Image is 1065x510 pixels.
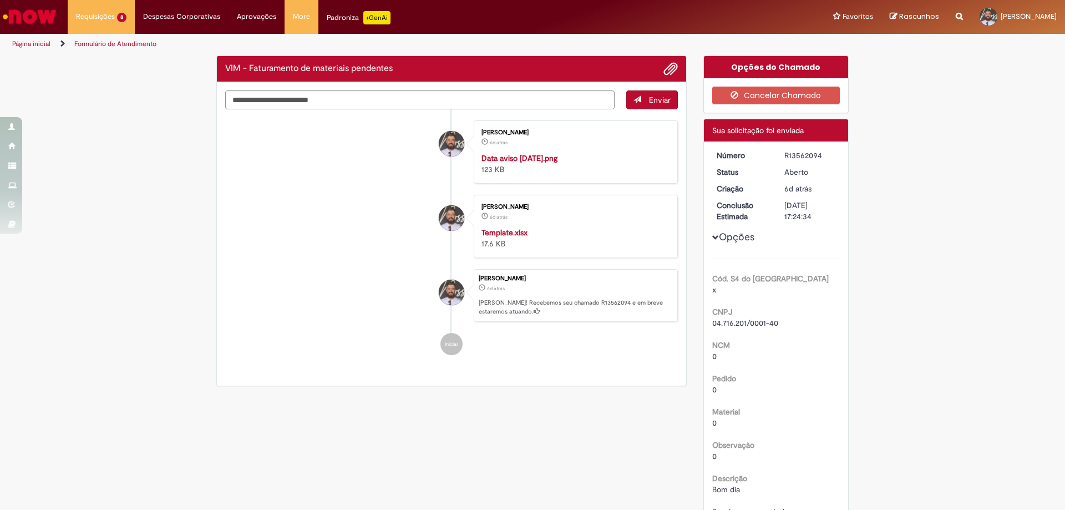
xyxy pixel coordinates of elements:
[327,11,390,24] div: Padroniza
[487,285,505,292] time: 24/09/2025 10:24:30
[439,205,464,231] div: Filipe de Andrade Reyes Molina
[479,299,672,316] p: [PERSON_NAME]! Recebemos seu chamado R13562094 e em breve estaremos atuando.
[490,214,508,220] span: 6d atrás
[293,11,310,22] span: More
[490,214,508,220] time: 24/09/2025 10:20:15
[363,11,390,24] p: +GenAi
[481,204,666,210] div: [PERSON_NAME]
[479,275,672,282] div: [PERSON_NAME]
[784,150,836,161] div: R13562094
[12,39,50,48] a: Página inicial
[708,183,777,194] dt: Criação
[225,90,615,109] textarea: Digite sua mensagem aqui...
[712,440,754,450] b: Observação
[712,418,717,428] span: 0
[708,166,777,178] dt: Status
[481,228,528,238] a: Template.xlsx
[784,184,812,194] span: 6d atrás
[712,473,747,483] b: Descrição
[712,125,804,135] span: Sua solicitação foi enviada
[712,307,732,317] b: CNPJ
[784,184,812,194] time: 24/09/2025 10:24:30
[487,285,505,292] span: 6d atrás
[225,64,393,74] h2: VIM - Faturamento de materiais pendentes Histórico de tíquete
[708,200,777,222] dt: Conclusão Estimada
[225,269,678,322] li: Filipe de Andrade Reyes Molina
[490,139,508,146] span: 6d atrás
[784,183,836,194] div: 24/09/2025 10:24:30
[712,340,730,350] b: NCM
[481,153,666,175] div: 123 KB
[712,373,736,383] b: Pedido
[481,153,557,163] a: Data aviso [DATE].png
[704,56,849,78] div: Opções do Chamado
[784,166,836,178] div: Aberto
[712,285,716,295] span: x
[708,150,777,161] dt: Número
[76,11,115,22] span: Requisições
[843,11,873,22] span: Favoritos
[1001,12,1057,21] span: [PERSON_NAME]
[899,11,939,22] span: Rascunhos
[225,109,678,367] ul: Histórico de tíquete
[784,200,836,222] div: [DATE] 17:24:34
[712,451,717,461] span: 0
[712,351,717,361] span: 0
[663,62,678,76] button: Adicionar anexos
[481,129,666,136] div: [PERSON_NAME]
[712,318,778,328] span: 04.716.201/0001-40
[712,407,740,417] b: Material
[143,11,220,22] span: Despesas Corporativas
[237,11,276,22] span: Aprovações
[712,87,840,104] button: Cancelar Chamado
[890,12,939,22] a: Rascunhos
[74,39,156,48] a: Formulário de Atendimento
[481,227,666,249] div: 17.6 KB
[649,95,671,105] span: Enviar
[1,6,58,28] img: ServiceNow
[439,280,464,305] div: Filipe de Andrade Reyes Molina
[712,274,829,284] b: Cód. S4 do [GEOGRAPHIC_DATA]
[712,385,717,395] span: 0
[490,139,508,146] time: 24/09/2025 10:24:02
[439,131,464,156] div: Filipe de Andrade Reyes Molina
[117,13,126,22] span: 8
[8,34,702,54] ul: Trilhas de página
[626,90,678,109] button: Enviar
